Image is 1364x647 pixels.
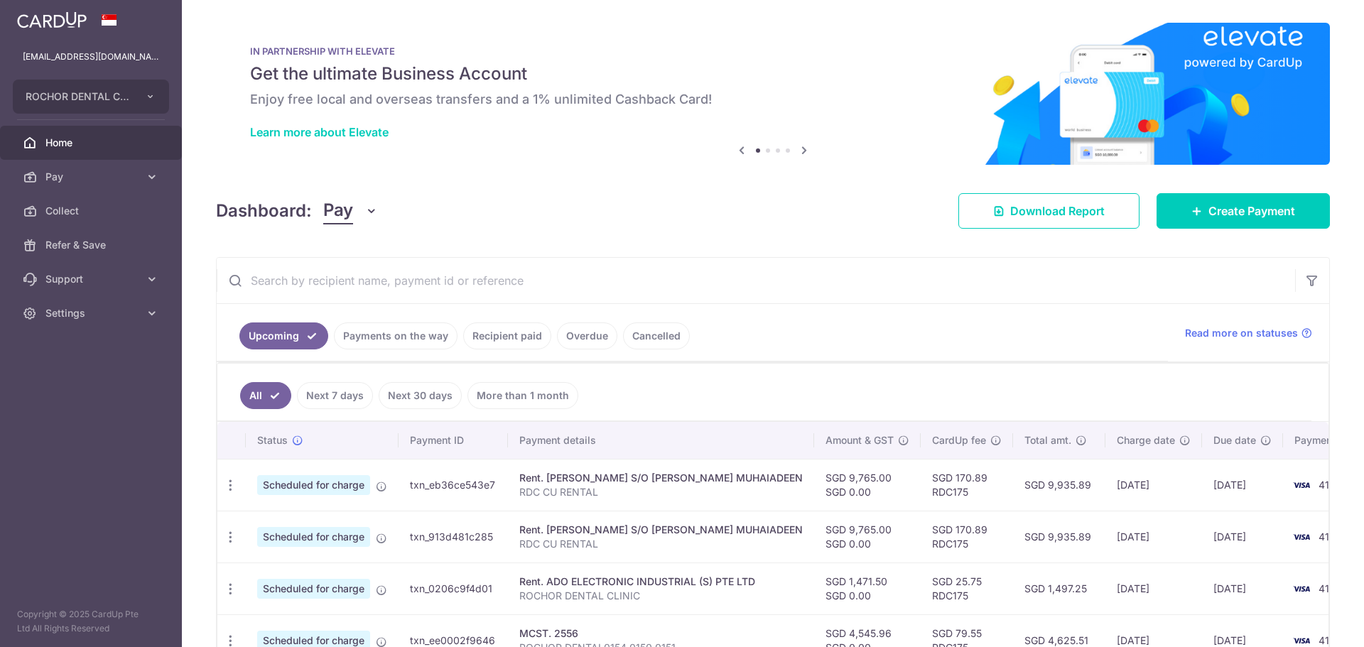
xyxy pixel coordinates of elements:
[1185,326,1298,340] span: Read more on statuses
[519,471,803,485] div: Rent. [PERSON_NAME] S/O [PERSON_NAME] MUHAIADEEN
[1202,562,1283,614] td: [DATE]
[13,80,169,114] button: ROCHOR DENTAL CLINIC PTE. LTD.
[216,23,1330,165] img: Renovation banner
[921,459,1013,511] td: SGD 170.89 RDC175
[323,197,378,224] button: Pay
[826,433,894,447] span: Amount & GST
[508,422,814,459] th: Payment details
[297,382,373,409] a: Next 7 days
[45,136,139,150] span: Home
[1202,459,1283,511] td: [DATE]
[463,322,551,349] a: Recipient paid
[1117,433,1175,447] span: Charge date
[257,475,370,495] span: Scheduled for charge
[257,527,370,547] span: Scheduled for charge
[1013,562,1105,614] td: SGD 1,497.25
[1185,326,1312,340] a: Read more on statuses
[1319,479,1341,491] span: 4176
[17,11,87,28] img: CardUp
[399,511,508,562] td: txn_913d481c285
[1208,202,1295,219] span: Create Payment
[250,91,1296,108] h6: Enjoy free local and overseas transfers and a 1% unlimited Cashback Card!
[519,626,803,641] div: MCST. 2556
[1319,634,1341,646] span: 4176
[45,204,139,218] span: Collect
[45,306,139,320] span: Settings
[1105,511,1202,562] td: [DATE]
[1287,580,1316,597] img: Bank Card
[519,537,803,551] p: RDC CU RENTAL
[23,50,159,64] p: [EMAIL_ADDRESS][DOMAIN_NAME]
[257,579,370,599] span: Scheduled for charge
[467,382,578,409] a: More than 1 month
[239,322,328,349] a: Upcoming
[257,433,288,447] span: Status
[1202,511,1283,562] td: [DATE]
[921,511,1013,562] td: SGD 170.89 RDC175
[1024,433,1071,447] span: Total amt.
[334,322,458,349] a: Payments on the way
[240,382,291,409] a: All
[323,197,353,224] span: Pay
[26,89,131,104] span: ROCHOR DENTAL CLINIC PTE. LTD.
[519,575,803,589] div: Rent. ADO ELECTRONIC INDUSTRIAL (S) PTE LTD
[1319,582,1341,594] span: 4176
[1157,193,1330,229] a: Create Payment
[45,170,139,184] span: Pay
[519,485,803,499] p: RDC CU RENTAL
[1105,459,1202,511] td: [DATE]
[399,422,508,459] th: Payment ID
[1319,531,1341,543] span: 4176
[932,433,986,447] span: CardUp fee
[557,322,617,349] a: Overdue
[45,272,139,286] span: Support
[623,322,690,349] a: Cancelled
[814,562,921,614] td: SGD 1,471.50 SGD 0.00
[519,589,803,603] p: ROCHOR DENTAL CLINIC
[399,459,508,511] td: txn_eb36ce543e7
[1010,202,1105,219] span: Download Report
[921,562,1013,614] td: SGD 25.75 RDC175
[1287,477,1316,494] img: Bank Card
[1105,562,1202,614] td: [DATE]
[814,459,921,511] td: SGD 9,765.00 SGD 0.00
[45,238,139,252] span: Refer & Save
[250,45,1296,57] p: IN PARTNERSHIP WITH ELEVATE
[1013,459,1105,511] td: SGD 9,935.89
[217,258,1295,303] input: Search by recipient name, payment id or reference
[1213,433,1256,447] span: Due date
[250,125,389,139] a: Learn more about Elevate
[399,562,508,614] td: txn_0206c9f4d01
[216,198,312,224] h4: Dashboard:
[1013,511,1105,562] td: SGD 9,935.89
[1287,528,1316,545] img: Bank Card
[814,511,921,562] td: SGD 9,765.00 SGD 0.00
[958,193,1140,229] a: Download Report
[519,523,803,537] div: Rent. [PERSON_NAME] S/O [PERSON_NAME] MUHAIADEEN
[379,382,462,409] a: Next 30 days
[250,62,1296,85] h5: Get the ultimate Business Account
